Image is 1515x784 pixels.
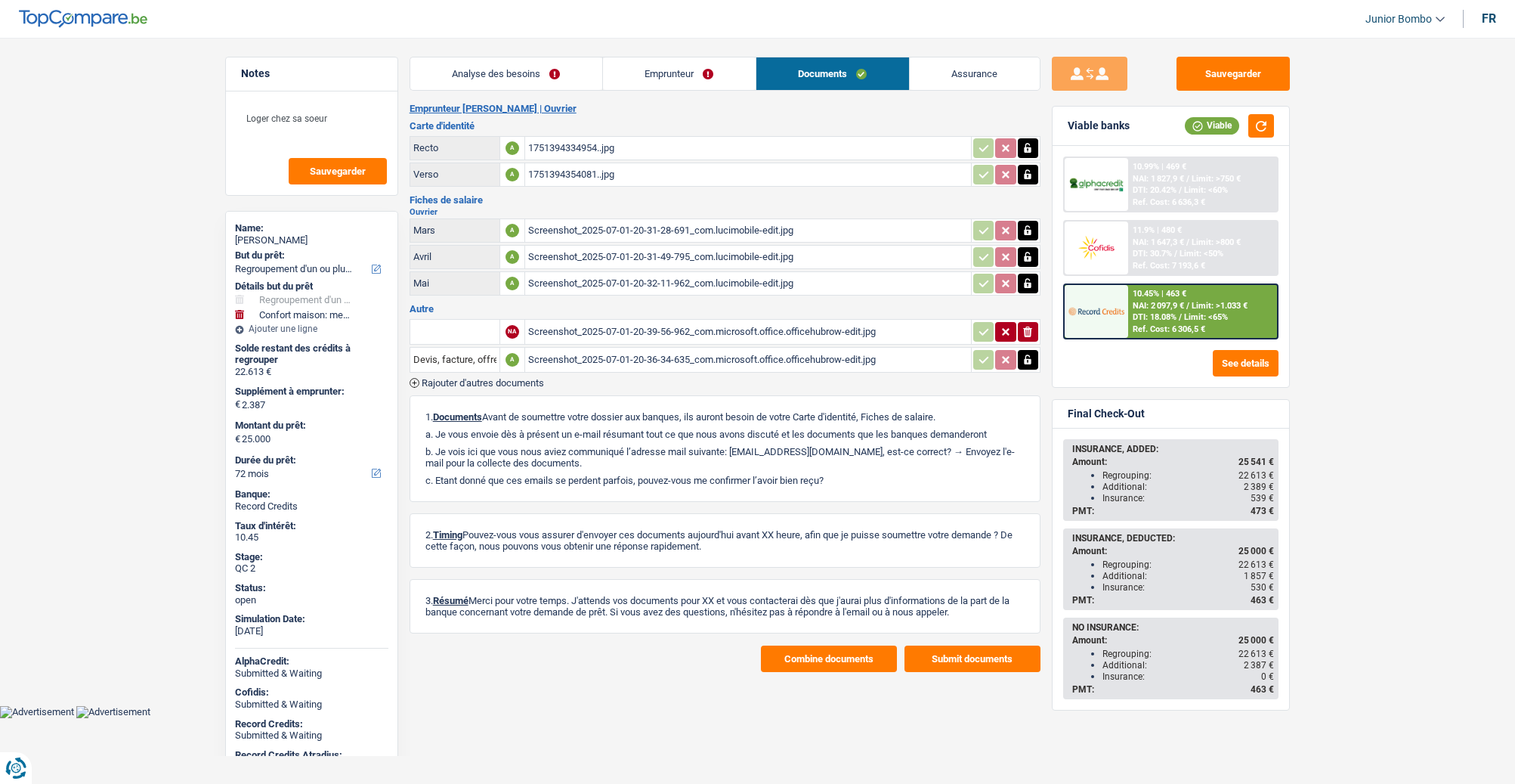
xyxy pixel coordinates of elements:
span: 22 613 € [1238,470,1274,481]
img: Cofidis [1068,234,1124,262]
div: A [506,141,519,155]
a: Assurance [910,57,1040,90]
span: / [1186,301,1189,311]
span: Limit: >750 € [1192,174,1241,184]
label: Montant du prêt: [235,420,385,432]
div: Additional: [1102,571,1274,581]
div: Amount: [1072,635,1274,646]
div: Simulation Date: [235,613,388,625]
span: 530 € [1251,582,1274,593]
a: Analyse des besoins [410,57,602,90]
span: 22 613 € [1238,559,1274,570]
div: fr [1482,11,1496,26]
div: Ref. Cost: 6 306,5 € [1133,324,1205,334]
span: 2 387 € [1244,660,1274,671]
span: Limit: >800 € [1192,237,1241,247]
span: / [1186,174,1189,184]
div: NO INSURANCE: [1072,622,1274,633]
button: See details [1213,350,1278,377]
div: A [506,250,519,264]
div: Ajouter une ligne [235,324,388,334]
h2: Ouvrier [410,208,1040,216]
div: Verso [413,169,496,180]
div: Regrouping: [1102,470,1274,481]
div: NA [506,325,519,339]
span: Timing [433,529,462,541]
div: AlphaCredit: [235,655,388,668]
div: Submitted & Waiting [235,730,388,742]
h2: Emprunteur [PERSON_NAME] | Ouvrier [410,103,1040,115]
span: Limit: <50% [1180,249,1223,259]
div: Taux d'intérêt: [235,520,388,532]
div: Name: [235,222,388,234]
p: 2. Pouvez-vous vous assurer d'envoyer ces documents aujourd'hui avant XX heure, afin que je puiss... [425,529,1025,552]
div: INSURANCE, ADDED: [1072,444,1274,454]
div: Insurance: [1102,671,1274,682]
span: 2 389 € [1244,482,1274,492]
button: Sauvegarder [1176,57,1290,91]
div: 22.613 € [235,366,388,378]
div: 10.45 [235,531,388,544]
p: b. Je vois ici que vous nous aviez communiqué l’adresse mail suivante: [EMAIL_ADDRESS][DOMAIN_NA... [425,446,1025,469]
div: Screenshot_2025-07-01-20-32-11-962_com.lucimobile-edit.jpg [528,272,968,295]
div: 1751394354081..jpg [528,163,968,186]
button: Rajouter d'autres documents [410,378,544,388]
span: Rajouter d'autres documents [422,378,544,388]
span: DTI: 30.7% [1133,249,1172,259]
span: Sauvegarder [310,166,366,176]
div: Stage: [235,551,388,563]
div: Regrouping: [1102,649,1274,659]
span: 1 857 € [1244,571,1274,581]
div: Mai [413,277,496,289]
span: NAI: 2 097,9 € [1133,301,1184,311]
span: € [235,398,240,411]
img: AlphaCredit [1068,176,1124,194]
span: Limit: >1.033 € [1192,301,1248,311]
div: QC 2 [235,562,388,575]
div: 10.45% | 463 € [1133,289,1186,299]
div: Submitted & Waiting [235,699,388,711]
div: Record Credits [235,500,388,513]
p: a. Je vous envoie dès à présent un e-mail résumant tout ce que nous avons discuté et les doc... [425,429,1025,440]
button: Submit documents [904,646,1040,672]
p: 3. Merci pour votre temps. J'attends vos documents pour XX et vous contacterai dès que j'aurai p... [425,595,1025,618]
button: Sauvegarder [289,158,387,184]
div: A [506,353,519,367]
a: Documents [756,57,909,90]
div: PMT: [1072,506,1274,516]
button: Combine documents [761,646,897,672]
div: Mars [413,225,496,236]
span: 25 000 € [1238,546,1274,556]
img: Record Credits [1068,297,1124,325]
label: Durée du prêt: [235,454,385,466]
div: Screenshot_2025-07-01-20-39-56-962_com.microsoft.office.officehubrow-edit.jpg [528,321,968,343]
div: 11.9% | 480 € [1133,225,1182,235]
div: Additional: [1102,660,1274,671]
div: Screenshot_2025-07-01-20-31-28-691_com.lucimobile-edit.jpg [528,219,968,242]
div: Viable [1185,117,1239,134]
span: Junior Bombo [1365,13,1432,26]
div: Ref. Cost: 6 636,3 € [1133,197,1205,207]
div: Insurance: [1102,493,1274,504]
span: 22 613 € [1238,649,1274,659]
div: Recto [413,142,496,153]
span: 463 € [1251,595,1274,606]
p: c. Etant donné que ces emails se perdent parfois, pouvez-vous me confirmer l’avoir bien reçu? [425,475,1025,486]
div: Record Credits: [235,718,388,730]
div: Regrouping: [1102,559,1274,570]
div: Status: [235,582,388,594]
div: Insurance: [1102,582,1274,593]
span: Résumé [433,595,468,606]
div: Viable banks [1068,119,1130,132]
div: [PERSON_NAME] [235,234,388,246]
div: A [506,224,519,237]
div: [DATE] [235,625,388,637]
span: / [1174,249,1177,259]
span: 539 € [1251,493,1274,504]
span: € [235,433,240,445]
div: Screenshot_2025-07-01-20-31-49-795_com.lucimobile-edit.jpg [528,246,968,268]
div: Amount: [1072,457,1274,467]
div: Additional: [1102,482,1274,492]
span: Limit: <65% [1184,312,1228,322]
span: DTI: 20.42% [1133,185,1176,195]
